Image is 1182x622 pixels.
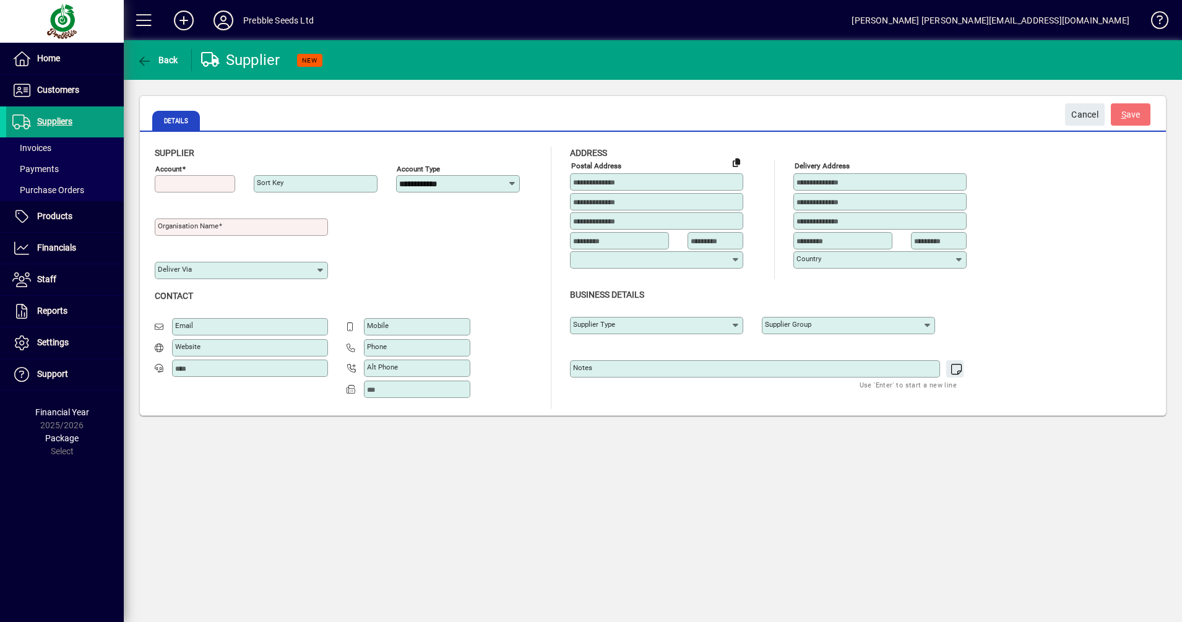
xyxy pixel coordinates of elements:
[6,296,124,327] a: Reports
[175,321,193,330] mat-label: Email
[12,185,84,195] span: Purchase Orders
[37,53,60,63] span: Home
[158,265,192,274] mat-label: Deliver via
[6,359,124,390] a: Support
[37,274,56,284] span: Staff
[1111,103,1150,126] button: Save
[6,179,124,201] a: Purchase Orders
[573,363,592,372] mat-label: Notes
[852,11,1129,30] div: [PERSON_NAME] [PERSON_NAME][EMAIL_ADDRESS][DOMAIN_NAME]
[137,55,178,65] span: Back
[124,49,192,71] app-page-header-button: Back
[201,50,280,70] div: Supplier
[164,9,204,32] button: Add
[37,306,67,316] span: Reports
[570,148,607,158] span: Address
[1121,110,1126,119] span: S
[152,111,200,131] span: Details
[367,342,387,351] mat-label: Phone
[37,116,72,126] span: Suppliers
[6,264,124,295] a: Staff
[204,9,243,32] button: Profile
[6,75,124,106] a: Customers
[37,211,72,221] span: Products
[765,320,811,329] mat-label: Supplier group
[35,407,89,417] span: Financial Year
[158,222,218,230] mat-label: Organisation name
[1121,105,1141,125] span: ave
[37,243,76,253] span: Financials
[367,321,389,330] mat-label: Mobile
[1071,105,1098,125] span: Cancel
[573,320,615,329] mat-label: Supplier type
[6,43,124,74] a: Home
[257,178,283,187] mat-label: Sort key
[6,233,124,264] a: Financials
[37,369,68,379] span: Support
[155,165,182,173] mat-label: Account
[367,363,398,371] mat-label: Alt Phone
[6,201,124,232] a: Products
[37,337,69,347] span: Settings
[796,254,821,263] mat-label: Country
[6,327,124,358] a: Settings
[6,137,124,158] a: Invoices
[727,152,746,172] button: Copy to Delivery address
[397,165,440,173] mat-label: Account Type
[302,56,317,64] span: NEW
[570,290,644,300] span: Business details
[45,433,79,443] span: Package
[1142,2,1167,43] a: Knowledge Base
[155,291,193,301] span: Contact
[134,49,181,71] button: Back
[12,143,51,153] span: Invoices
[37,85,79,95] span: Customers
[12,164,59,174] span: Payments
[175,342,201,351] mat-label: Website
[1065,103,1105,126] button: Cancel
[860,378,957,392] mat-hint: Use 'Enter' to start a new line
[243,11,314,30] div: Prebble Seeds Ltd
[155,148,194,158] span: Supplier
[6,158,124,179] a: Payments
